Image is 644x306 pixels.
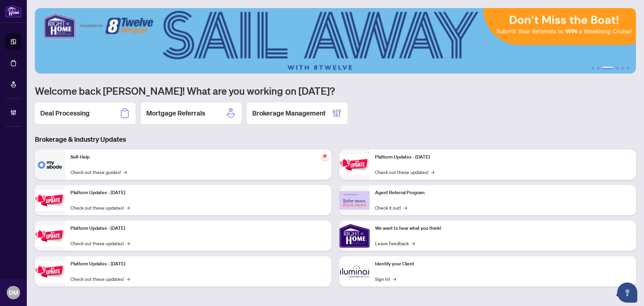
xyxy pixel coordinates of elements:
a: Sign In!→ [375,275,396,282]
p: We want to hear what you think! [375,225,631,232]
img: We want to hear what you think! [339,221,370,251]
img: logo [5,5,21,17]
a: Check out these updates!→ [375,168,434,176]
button: 2 [597,67,600,70]
p: Self-Help [70,154,326,161]
p: Platform Updates - [DATE] [70,225,326,232]
span: → [431,168,434,176]
a: Check out these guides!→ [70,168,127,176]
h3: Brokerage & Industry Updates [35,135,636,144]
span: → [126,239,130,247]
span: → [126,275,130,282]
p: Platform Updates - [DATE] [70,260,326,268]
span: → [412,239,415,247]
button: Open asap [617,282,637,303]
img: Self-Help [35,149,65,180]
h1: Welcome back [PERSON_NAME]! What are you working on [DATE]? [35,84,636,97]
p: Identify your Client [375,260,631,268]
h2: Brokerage Management [252,108,326,118]
a: Leave Feedback→ [375,239,415,247]
p: Platform Updates - [DATE] [375,154,631,161]
span: DM [9,288,18,297]
a: Check out these updates!→ [70,204,130,211]
p: Platform Updates - [DATE] [70,189,326,196]
img: Platform Updates - September 16, 2025 [35,190,65,211]
span: → [404,204,407,211]
img: Slide 2 [35,8,636,74]
span: → [126,204,130,211]
button: 1 [592,67,594,70]
span: pushpin [321,152,329,160]
span: → [393,275,396,282]
p: Agent Referral Program [375,189,631,196]
a: Check it out!→ [375,204,407,211]
h2: Mortgage Referrals [146,108,205,118]
img: Identify your Client [339,256,370,287]
img: Platform Updates - July 21, 2025 [35,225,65,247]
h2: Deal Processing [40,108,90,118]
button: 3 [602,67,613,70]
img: Platform Updates - July 8, 2025 [35,261,65,282]
img: Agent Referral Program [339,191,370,210]
span: → [123,168,127,176]
img: Platform Updates - June 23, 2025 [339,154,370,175]
button: 6 [627,67,629,70]
a: Check out these updates!→ [70,239,130,247]
a: Check out these updates!→ [70,275,130,282]
button: 5 [621,67,624,70]
button: 4 [616,67,619,70]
